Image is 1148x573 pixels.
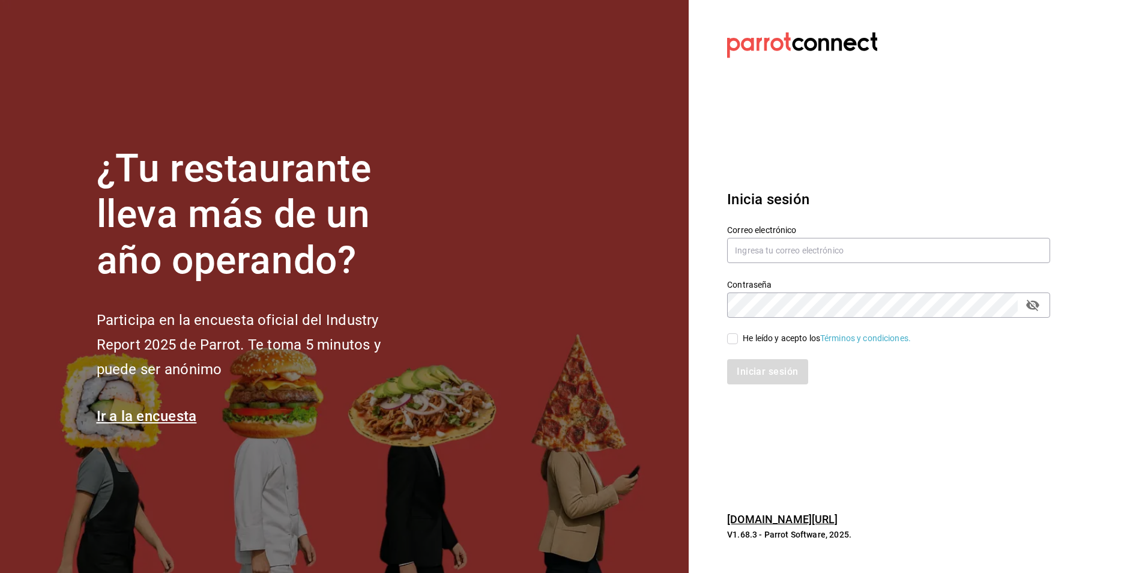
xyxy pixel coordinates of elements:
h1: ¿Tu restaurante lleva más de un año operando? [97,146,421,284]
h2: Participa en la encuesta oficial del Industry Report 2025 de Parrot. Te toma 5 minutos y puede se... [97,308,421,381]
a: Términos y condiciones. [820,333,911,343]
label: Correo electrónico [727,225,1050,234]
h3: Inicia sesión [727,189,1050,210]
input: Ingresa tu correo electrónico [727,238,1050,263]
label: Contraseña [727,280,1050,288]
button: passwordField [1023,295,1043,315]
p: V1.68.3 - Parrot Software, 2025. [727,529,1050,541]
div: He leído y acepto los [743,332,911,345]
a: Ir a la encuesta [97,408,197,425]
a: [DOMAIN_NAME][URL] [727,513,838,526]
